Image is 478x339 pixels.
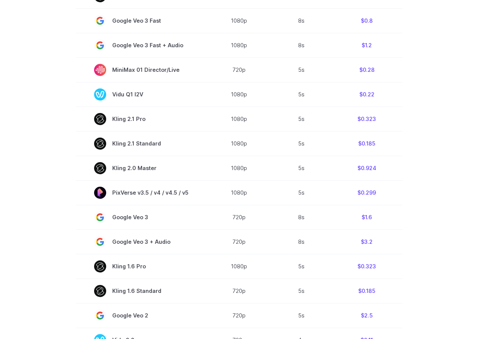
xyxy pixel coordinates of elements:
span: Kling 2.1 Pro [94,113,189,125]
td: 8s [272,229,331,254]
td: 1080p [207,180,272,205]
td: 1080p [207,107,272,131]
td: 1080p [207,131,272,156]
span: Kling 1.6 Pro [94,260,189,272]
td: $1.6 [331,205,402,229]
td: 5s [272,107,331,131]
span: Kling 2.1 Standard [94,138,189,150]
td: $0.323 [331,254,402,279]
td: $0.8 [331,8,402,33]
span: Google Veo 3 [94,211,189,223]
span: MiniMax 01 Director/Live [94,64,189,76]
td: 1080p [207,156,272,180]
td: 720p [207,229,272,254]
td: $0.185 [331,279,402,303]
td: 8s [272,8,331,33]
td: 720p [207,303,272,328]
span: Kling 1.6 Standard [94,285,189,297]
td: 1080p [207,33,272,57]
td: 5s [272,82,331,107]
td: $0.323 [331,107,402,131]
span: Google Veo 3 + Audio [94,236,189,248]
span: Vidu Q1 I2V [94,88,189,101]
td: $3.2 [331,229,402,254]
td: $0.22 [331,82,402,107]
span: PixVerse v3.5 / v4 / v4.5 / v5 [94,187,189,199]
td: 720p [207,57,272,82]
td: 1080p [207,82,272,107]
td: $0.185 [331,131,402,156]
td: 5s [272,57,331,82]
td: $2.5 [331,303,402,328]
td: $0.924 [331,156,402,180]
td: 720p [207,279,272,303]
td: 5s [272,279,331,303]
span: Google Veo 3 Fast [94,15,189,27]
td: 5s [272,156,331,180]
td: 1080p [207,254,272,279]
td: $0.299 [331,180,402,205]
td: 5s [272,131,331,156]
td: 5s [272,180,331,205]
td: $1.2 [331,33,402,57]
td: 8s [272,33,331,57]
td: 1080p [207,8,272,33]
span: Google Veo 3 Fast + Audio [94,39,189,51]
span: Google Veo 2 [94,310,189,322]
td: 720p [207,205,272,229]
td: 8s [272,205,331,229]
td: 5s [272,303,331,328]
td: 5s [272,254,331,279]
td: $0.28 [331,57,402,82]
span: Kling 2.0 Master [94,162,189,174]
